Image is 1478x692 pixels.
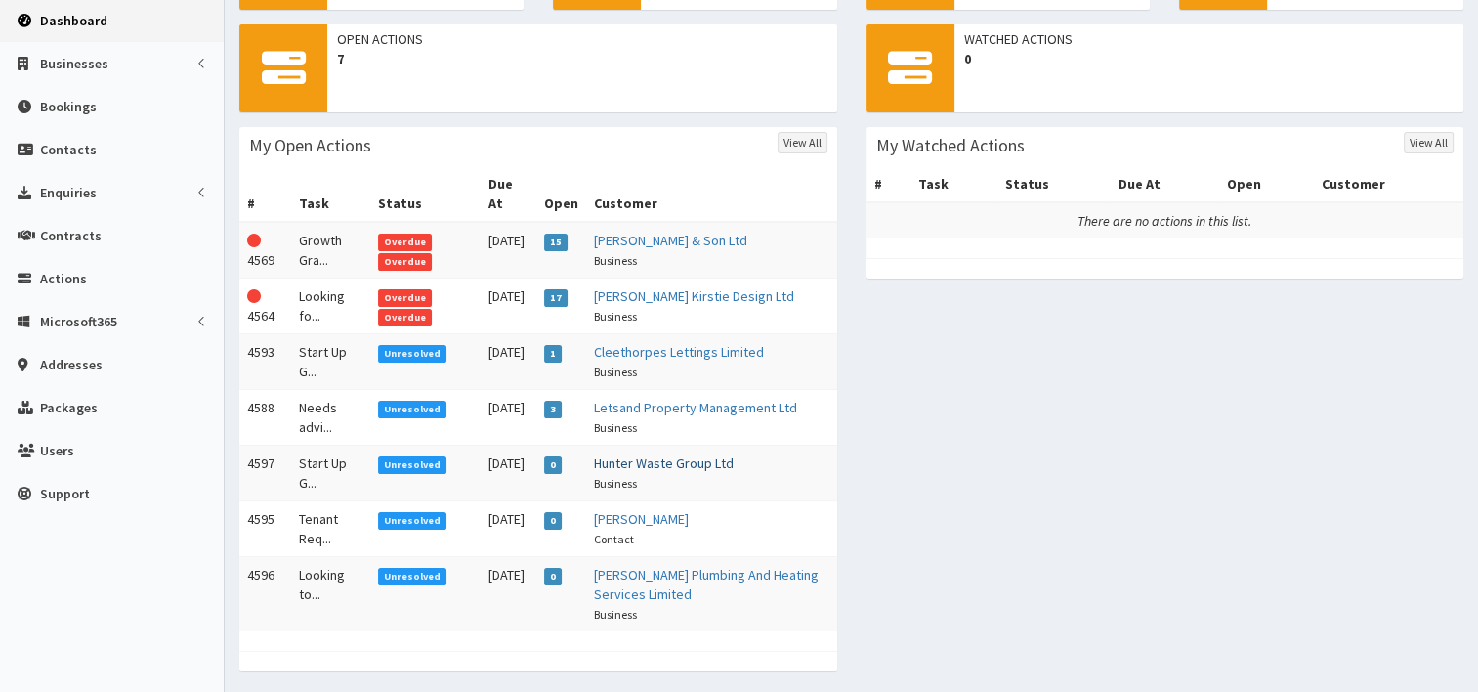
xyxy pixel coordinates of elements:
td: 4595 [239,500,291,556]
span: Support [40,485,90,502]
span: 0 [544,568,563,585]
span: Overdue [378,253,433,271]
a: [PERSON_NAME] [594,510,689,528]
i: This Action is overdue! [247,289,261,303]
span: Contracts [40,227,102,244]
span: Overdue [378,289,433,307]
a: Letsand Property Management Ltd [594,399,797,416]
i: There are no actions in this list. [1077,212,1251,230]
span: Actions [40,270,87,287]
a: View All [1404,132,1454,153]
span: Unresolved [378,568,447,585]
span: 17 [544,289,569,307]
span: 15 [544,234,569,251]
span: Overdue [378,234,433,251]
small: Business [594,420,637,435]
i: This Action is overdue! [247,234,261,247]
span: Unresolved [378,456,447,474]
th: Open [536,166,586,222]
span: Enquiries [40,184,97,201]
span: Unresolved [378,512,447,530]
td: 4597 [239,445,291,500]
span: 7 [337,49,827,68]
td: [DATE] [481,222,536,279]
td: Start Up G... [291,333,370,389]
a: Cleethorpes Lettings Limited [594,343,764,361]
th: Due At [1110,166,1219,202]
span: Dashboard [40,12,107,29]
span: Addresses [40,356,103,373]
span: Unresolved [378,401,447,418]
th: Open [1219,166,1314,202]
a: View All [778,132,827,153]
td: Looking to... [291,556,370,631]
td: 4569 [239,222,291,279]
span: Overdue [378,309,433,326]
small: Business [594,309,637,324]
span: 0 [964,49,1455,68]
span: Microsoft365 [40,313,117,330]
th: Task [291,166,370,222]
span: Watched Actions [964,29,1455,49]
th: Status [997,166,1110,202]
span: Unresolved [378,345,447,363]
td: Tenant Req... [291,500,370,556]
td: [DATE] [481,556,536,631]
span: Bookings [40,98,97,115]
td: [DATE] [481,389,536,445]
h3: My Open Actions [249,137,371,154]
small: Business [594,607,637,622]
span: Open Actions [337,29,827,49]
th: Due At [481,166,536,222]
small: Business [594,253,637,268]
td: 4564 [239,278,291,333]
td: Looking fo... [291,278,370,333]
td: [DATE] [481,445,536,500]
td: 4588 [239,389,291,445]
th: # [866,166,910,202]
th: Task [910,166,997,202]
span: Businesses [40,55,108,72]
th: # [239,166,291,222]
td: 4596 [239,556,291,631]
span: 0 [544,456,563,474]
a: [PERSON_NAME] Plumbing And Heating Services Limited [594,566,819,603]
td: [DATE] [481,333,536,389]
span: Users [40,442,74,459]
span: 0 [544,512,563,530]
td: Start Up G... [291,445,370,500]
a: [PERSON_NAME] Kirstie Design Ltd [594,287,794,305]
td: Needs advi... [291,389,370,445]
span: Packages [40,399,98,416]
span: 3 [544,401,563,418]
span: 1 [544,345,563,363]
th: Customer [1314,166,1463,202]
td: 4593 [239,333,291,389]
a: Hunter Waste Group Ltd [594,454,734,472]
td: [DATE] [481,500,536,556]
th: Status [370,166,481,222]
small: Business [594,365,637,379]
small: Contact [594,532,634,546]
span: Contacts [40,141,97,158]
a: [PERSON_NAME] & Son Ltd [594,232,747,249]
h3: My Watched Actions [876,137,1025,154]
small: Business [594,476,637,491]
th: Customer [586,166,837,222]
td: Growth Gra... [291,222,370,279]
td: [DATE] [481,278,536,333]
